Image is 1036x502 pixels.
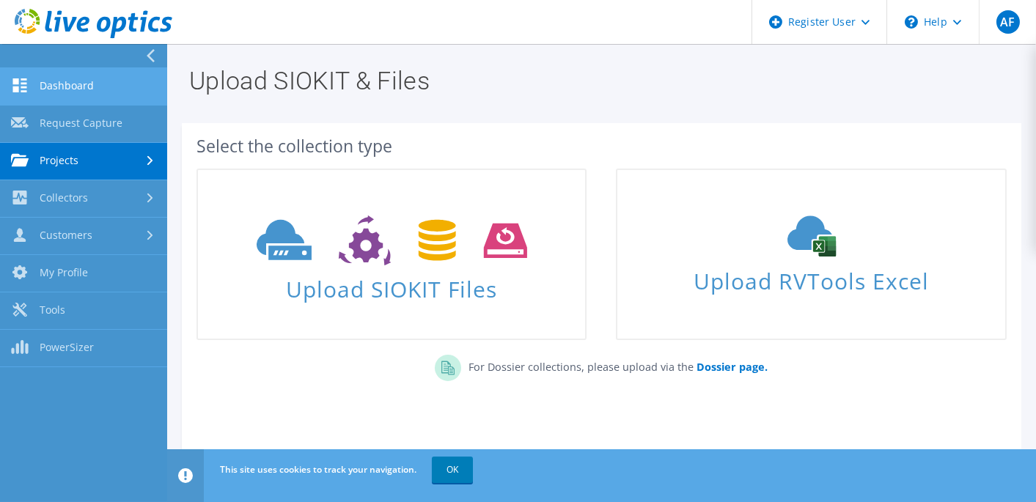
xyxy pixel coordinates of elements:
h1: Upload SIOKIT & Files [189,68,1007,93]
span: Upload RVTools Excel [617,262,1004,293]
b: Dossier page. [697,360,768,374]
span: Upload SIOKIT Files [198,269,585,300]
a: Upload SIOKIT Files [196,169,587,340]
a: OK [432,457,473,483]
svg: \n [905,15,918,29]
span: This site uses cookies to track your navigation. [220,463,416,476]
a: Dossier page. [694,360,768,374]
a: Upload RVTools Excel [616,169,1006,340]
span: AF [996,10,1020,34]
div: Select the collection type [196,138,1007,154]
p: For Dossier collections, please upload via the [461,355,768,375]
